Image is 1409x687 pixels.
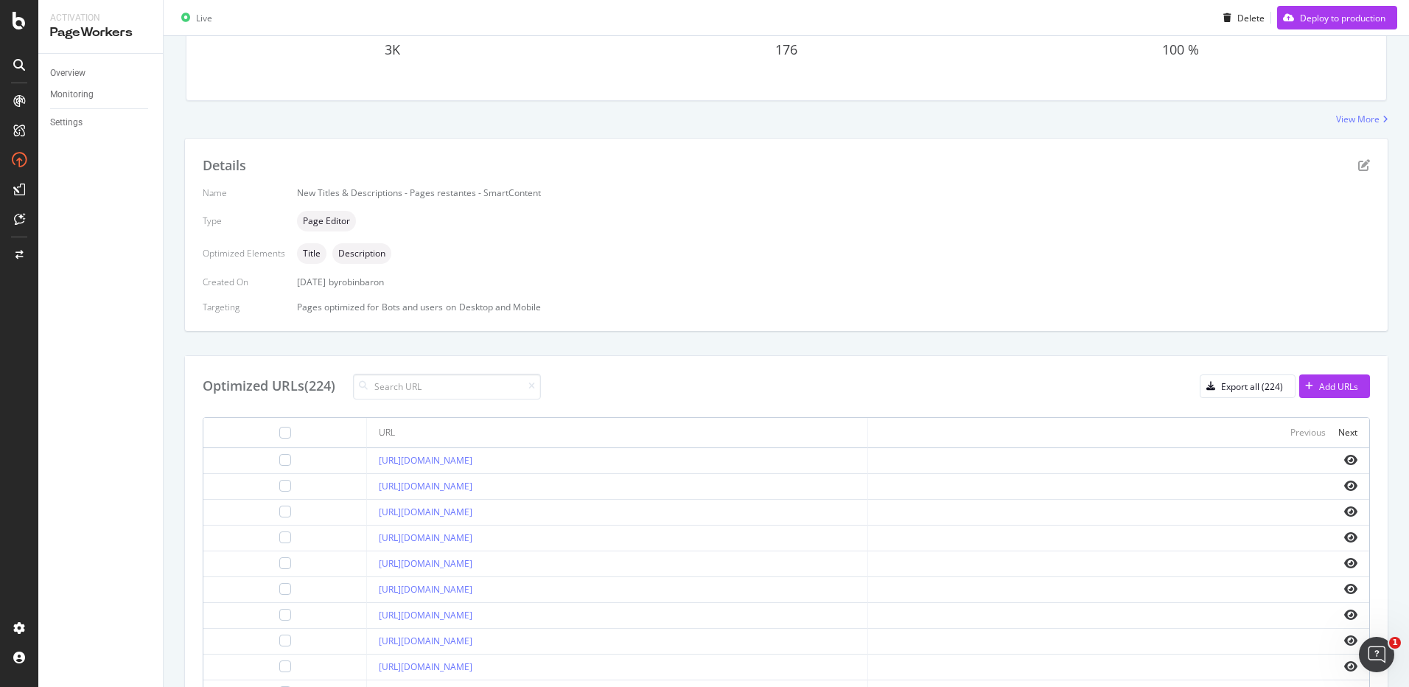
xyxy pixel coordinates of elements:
[1221,380,1283,393] div: Export all (224)
[379,506,472,518] a: [URL][DOMAIN_NAME]
[1217,6,1265,29] button: Delete
[1162,41,1199,58] span: 100 %
[203,377,335,396] div: Optimized URLs (224)
[1338,426,1357,439] div: Next
[50,24,151,41] div: PageWorkers
[1300,11,1385,24] div: Deploy to production
[353,374,541,400] input: Search URL
[379,557,472,570] a: [URL][DOMAIN_NAME]
[382,301,443,313] div: Bots and users
[338,249,385,258] span: Description
[775,41,797,58] span: 176
[50,115,153,130] a: Settings
[459,301,541,313] div: Desktop and Mobile
[1237,11,1265,24] div: Delete
[329,276,384,288] div: by robinbaron
[203,215,285,227] div: Type
[1319,380,1358,393] div: Add URLs
[1336,113,1388,125] a: View More
[203,156,246,175] div: Details
[1344,660,1357,672] i: eye
[379,531,472,544] a: [URL][DOMAIN_NAME]
[203,247,285,259] div: Optimized Elements
[379,583,472,596] a: [URL][DOMAIN_NAME]
[297,186,1370,199] div: New Titles & Descriptions - Pages restantes - SmartContent
[50,12,151,24] div: Activation
[303,217,350,226] span: Page Editor
[385,41,400,58] span: 3K
[1344,506,1357,517] i: eye
[1344,583,1357,595] i: eye
[1344,480,1357,492] i: eye
[1277,6,1397,29] button: Deploy to production
[1336,113,1380,125] div: View More
[50,115,83,130] div: Settings
[196,11,212,24] div: Live
[1290,424,1326,442] button: Previous
[1299,374,1370,398] button: Add URLs
[1344,454,1357,466] i: eye
[203,186,285,199] div: Name
[297,301,1370,313] div: Pages optimized for on
[379,480,472,492] a: [URL][DOMAIN_NAME]
[379,635,472,647] a: [URL][DOMAIN_NAME]
[379,426,395,439] div: URL
[1344,609,1357,621] i: eye
[1338,424,1357,442] button: Next
[297,276,1370,288] div: [DATE]
[332,243,391,264] div: neutral label
[1344,635,1357,646] i: eye
[1389,637,1401,649] span: 1
[203,301,285,313] div: Targeting
[1290,426,1326,439] div: Previous
[50,66,85,81] div: Overview
[1358,159,1370,171] div: pen-to-square
[203,276,285,288] div: Created On
[1344,557,1357,569] i: eye
[303,249,321,258] span: Title
[1359,637,1394,672] iframe: Intercom live chat
[297,211,356,231] div: neutral label
[1200,374,1296,398] button: Export all (224)
[379,660,472,673] a: [URL][DOMAIN_NAME]
[379,454,472,467] a: [URL][DOMAIN_NAME]
[1344,531,1357,543] i: eye
[297,243,326,264] div: neutral label
[50,87,153,102] a: Monitoring
[50,66,153,81] a: Overview
[379,609,472,621] a: [URL][DOMAIN_NAME]
[50,87,94,102] div: Monitoring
